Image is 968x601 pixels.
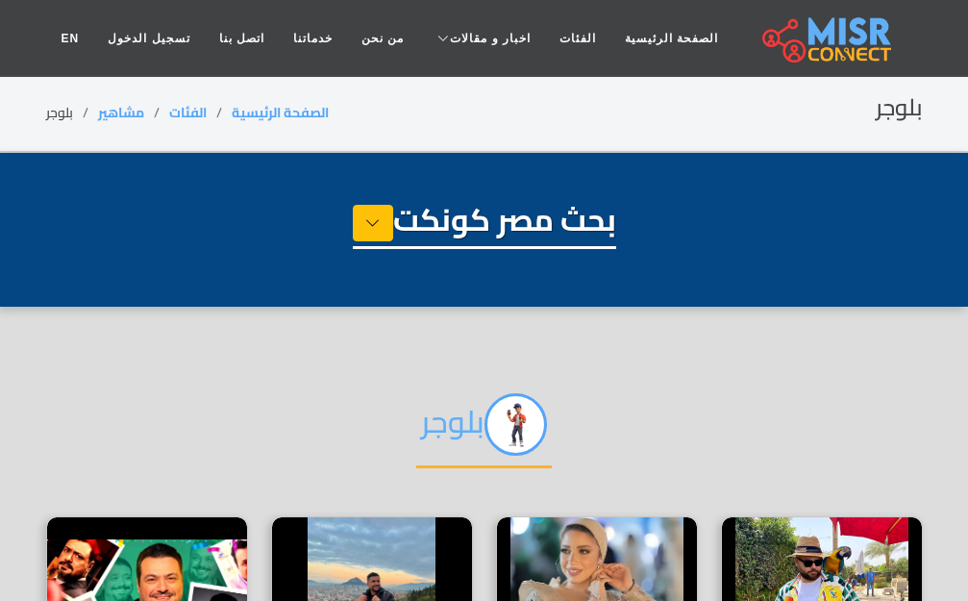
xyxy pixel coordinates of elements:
img: 8Yb90r67gtXchjBnqUuW.png [484,393,547,456]
h2: بلوجر [416,393,552,468]
a: من نحن [347,20,418,57]
a: اتصل بنا [205,20,279,57]
a: EN [47,20,94,57]
h1: بحث مصر كونكت [353,201,616,249]
a: تسجيل الدخول [93,20,204,57]
a: الصفحة الرئيسية [610,20,732,57]
a: خدماتنا [279,20,347,57]
img: main.misr_connect [762,14,891,63]
a: الفئات [169,100,207,125]
span: اخبار و مقالات [450,30,531,47]
li: بلوجر [46,103,98,123]
a: اخبار و مقالات [418,20,545,57]
a: مشاهير [98,100,144,125]
h2: بلوجر [876,94,923,122]
a: الفئات [545,20,610,57]
a: الصفحة الرئيسية [232,100,329,125]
